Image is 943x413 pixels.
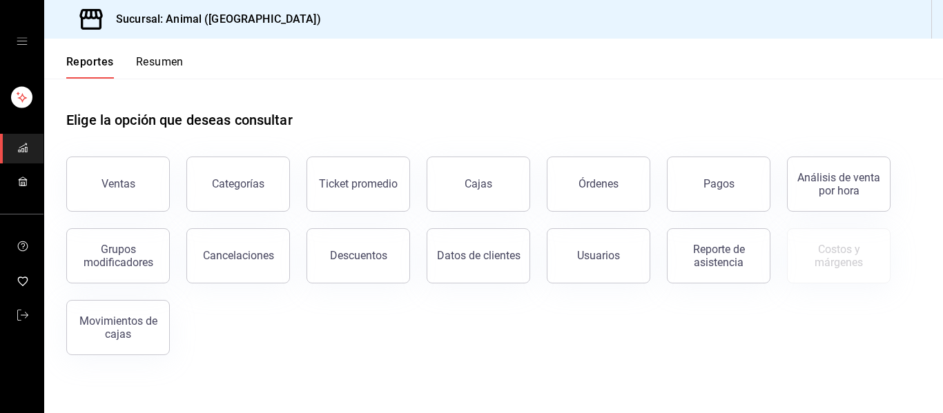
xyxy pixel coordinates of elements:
div: navigation tabs [66,55,184,79]
div: Análisis de venta por hora [796,171,882,197]
button: Análisis de venta por hora [787,157,891,212]
div: Costos y márgenes [796,243,882,269]
button: Datos de clientes [427,228,530,283]
button: Reporte de asistencia [667,228,770,283]
div: Pagos [703,177,735,190]
button: Cajas [427,157,530,212]
button: Resumen [136,55,184,79]
button: Órdenes [547,157,650,212]
div: Grupos modificadores [75,243,161,269]
button: Contrata inventarios para ver este reporte [787,228,891,283]
button: Grupos modificadores [66,228,170,283]
div: Ventas [101,177,135,190]
div: Datos de clientes [437,249,521,262]
div: Categorías [212,177,264,190]
h1: Elige la opción que deseas consultar [66,110,293,130]
button: Ticket promedio [307,157,410,212]
div: Descuentos [330,249,387,262]
button: open drawer [17,36,28,47]
h3: Sucursal: Animal ([GEOGRAPHIC_DATA]) [105,11,321,28]
button: Pagos [667,157,770,212]
button: Categorías [186,157,290,212]
div: Cajas [465,177,492,190]
button: Descuentos [307,228,410,283]
div: Movimientos de cajas [75,314,161,341]
div: Órdenes [579,177,619,190]
div: Ticket promedio [319,177,398,190]
button: Movimientos de cajas [66,300,170,355]
div: Usuarios [577,249,620,262]
button: Ventas [66,157,170,212]
div: Reporte de asistencia [676,243,761,269]
button: Reportes [66,55,114,79]
div: Cancelaciones [203,249,274,262]
button: Cancelaciones [186,228,290,283]
button: Usuarios [547,228,650,283]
